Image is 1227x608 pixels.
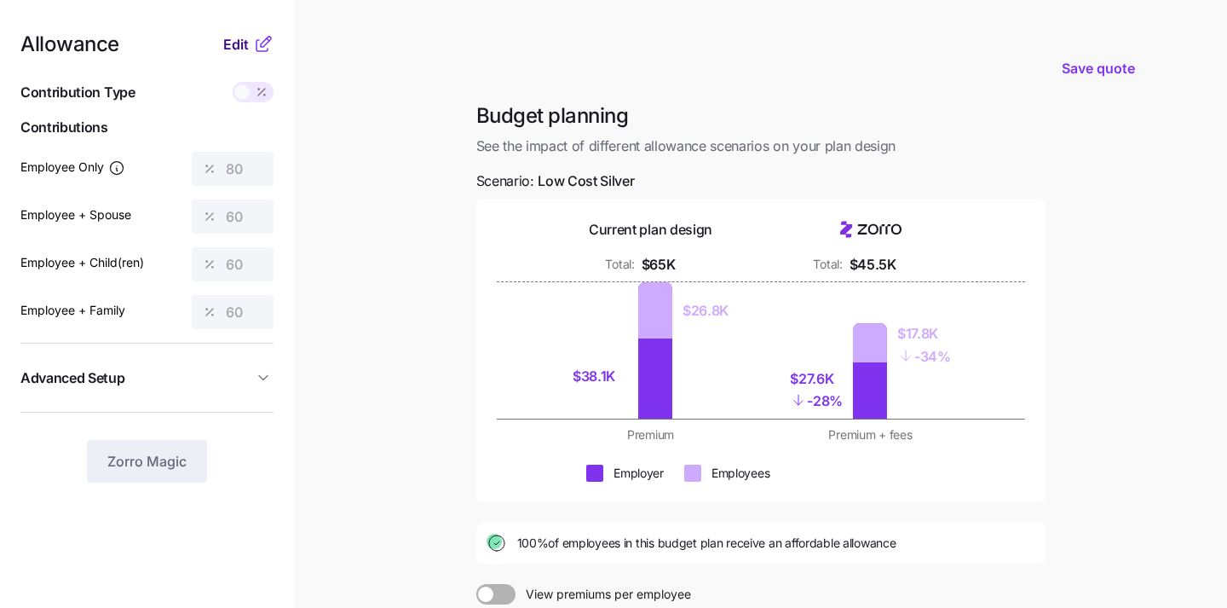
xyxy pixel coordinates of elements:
[20,206,131,224] label: Employee + Spouse
[790,389,843,412] div: - 28%
[516,584,691,605] span: View premiums per employee
[20,368,125,389] span: Advanced Setup
[897,323,951,345] div: $17.8K
[771,426,971,443] div: Premium + fees
[589,219,712,240] div: Current plan design
[1048,44,1149,92] button: Save quote
[476,102,1046,129] h1: Budget planning
[813,256,842,273] div: Total:
[642,254,676,275] div: $65K
[20,301,125,320] label: Employee + Family
[20,34,119,55] span: Allowance
[551,426,751,443] div: Premium
[223,34,253,55] button: Edit
[223,34,249,55] span: Edit
[107,451,187,472] span: Zorro Magic
[683,300,729,321] div: $26.8K
[20,158,125,177] label: Employee Only
[1062,58,1135,78] span: Save quote
[20,82,135,103] span: Contribution Type
[476,136,1046,157] span: See the impact of different allowance scenarios on your plan design
[711,465,769,482] div: Employees
[476,171,635,192] span: Scenario:
[20,253,144,272] label: Employee + Child(ren)
[538,171,634,192] span: Low Cost Silver
[850,254,896,275] div: $45.5K
[20,357,274,399] button: Advanced Setup
[790,368,843,390] div: $27.6K
[573,366,628,387] div: $38.1K
[613,465,664,482] div: Employer
[87,440,207,483] button: Zorro Magic
[605,256,634,273] div: Total:
[20,117,274,138] span: Contributions
[517,535,896,552] span: 100% of employees in this budget plan receive an affordable allowance
[897,345,951,368] div: - 34%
